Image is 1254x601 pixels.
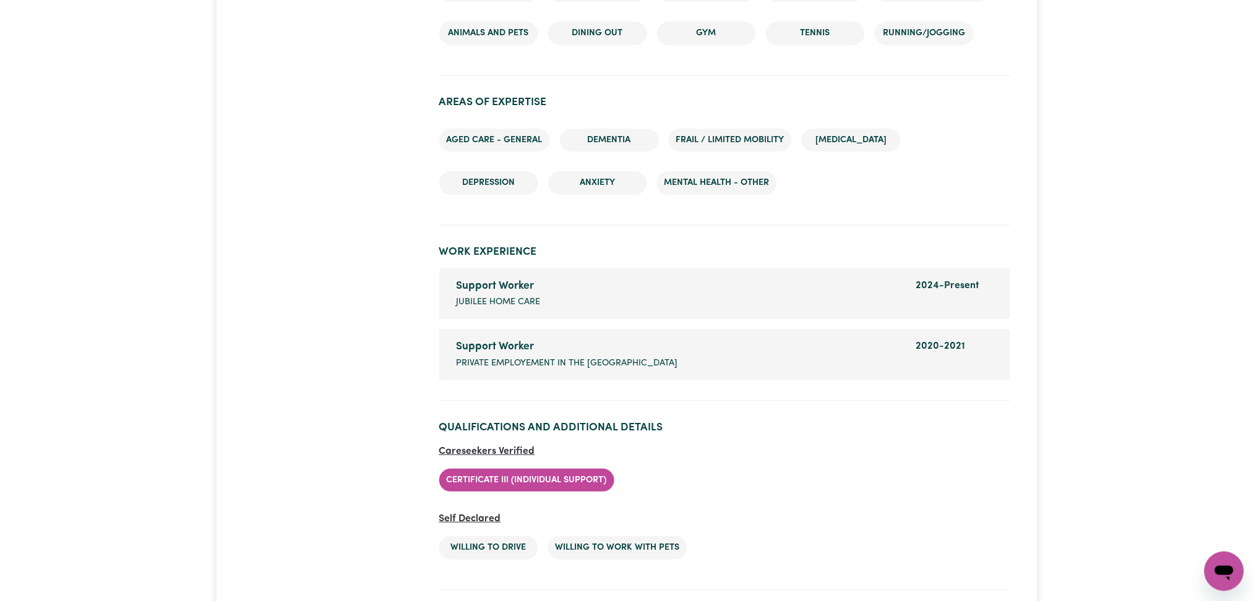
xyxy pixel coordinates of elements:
h2: Work Experience [439,245,1010,258]
span: Self Declared [439,514,501,524]
span: Private Employement in the [GEOGRAPHIC_DATA] [457,357,678,370]
li: [MEDICAL_DATA] [802,129,901,152]
h2: Qualifications and Additional Details [439,421,1010,434]
span: Jubilee Home Care [457,296,541,309]
li: Tennis [766,22,865,45]
iframe: Button to launch messaging window [1205,552,1244,591]
li: Dining out [548,22,647,45]
li: Willing to work with pets [548,536,687,560]
div: Support Worker [457,278,901,294]
span: 2020 - 2021 [916,341,966,351]
span: 2024 - Present [916,281,980,291]
li: Dementia [560,129,659,152]
li: Willing to drive [439,536,538,560]
li: Gym [657,22,756,45]
li: Aged care - General [439,129,550,152]
li: Frail / limited mobility [669,129,792,152]
li: Mental Health - Other [657,171,777,195]
li: Running/Jogging [875,22,974,45]
li: Depression [439,171,538,195]
li: Anxiety [548,171,647,195]
li: Animals and pets [439,22,538,45]
span: Careseekers Verified [439,446,535,456]
li: Certificate III (Individual Support) [439,469,614,492]
h2: Areas of Expertise [439,96,1010,109]
div: Support Worker [457,339,901,355]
